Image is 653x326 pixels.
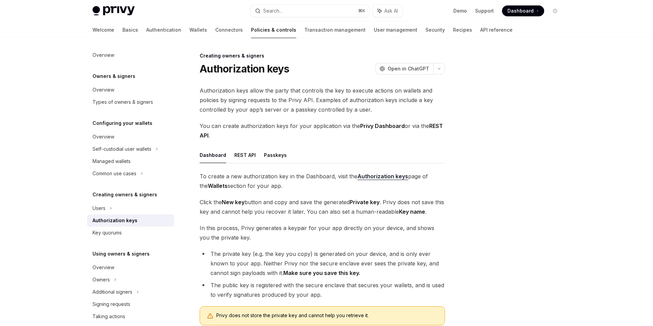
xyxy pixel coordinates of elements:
h5: Creating owners & signers [93,191,157,199]
div: Overview [93,263,114,272]
a: Key quorums [87,227,174,239]
a: Taking actions [87,310,174,323]
div: Self-custodial user wallets [93,145,151,153]
div: Types of owners & signers [93,98,153,106]
div: Users [93,204,105,212]
div: Taking actions [93,312,125,321]
a: Demo [453,7,467,14]
a: Overview [87,131,174,143]
a: Signing requests [87,298,174,310]
a: User management [374,22,417,38]
a: Managed wallets [87,155,174,167]
a: Types of owners & signers [87,96,174,108]
span: ⌘ K [358,8,365,14]
div: Key quorums [93,229,122,237]
a: Policies & controls [251,22,296,38]
span: Ask AI [384,7,398,14]
a: Connectors [215,22,243,38]
button: Search...⌘K [250,5,369,17]
div: Additional signers [93,288,132,296]
a: API reference [480,22,513,38]
button: Ask AI [373,5,403,17]
div: Common use cases [93,169,136,178]
div: Search... [263,7,282,15]
span: Dashboard [507,7,534,14]
a: Overview [87,261,174,274]
a: Authentication [146,22,181,38]
a: Transaction management [304,22,366,38]
div: Owners [93,276,110,284]
h5: Using owners & signers [93,250,150,258]
a: Authorization keys [87,214,174,227]
a: Welcome [93,22,114,38]
h5: Configuring your wallets [93,119,152,127]
div: Managed wallets [93,157,131,165]
a: Basics [122,22,138,38]
a: Overview [87,49,174,61]
div: Signing requests [93,300,130,308]
img: light logo [93,6,135,16]
button: Toggle dark mode [550,5,560,16]
a: Wallets [189,22,207,38]
div: Overview [93,51,114,59]
div: Authorization keys [93,216,137,225]
a: Security [425,22,445,38]
a: Dashboard [502,5,544,16]
a: Overview [87,84,174,96]
a: Support [475,7,494,14]
a: Recipes [453,22,472,38]
div: Overview [93,86,114,94]
div: Overview [93,133,114,141]
h5: Owners & signers [93,72,135,80]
